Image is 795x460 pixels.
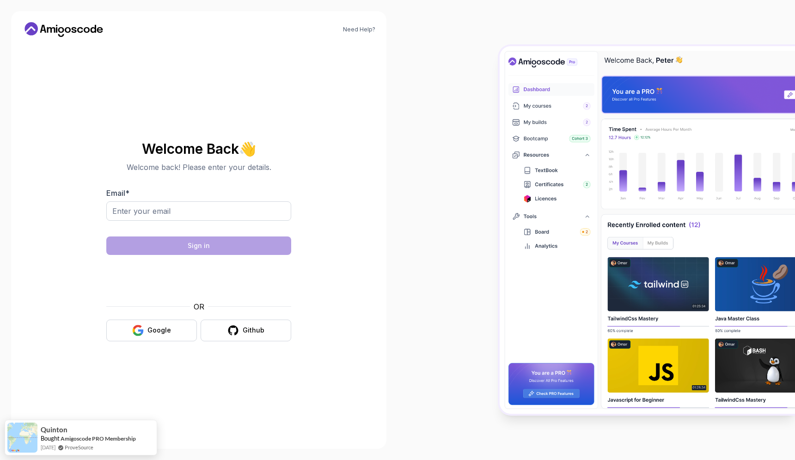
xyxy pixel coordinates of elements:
a: Home link [22,22,105,37]
a: Need Help? [343,26,375,33]
p: OR [194,301,204,312]
p: Welcome back! Please enter your details. [106,162,291,173]
button: Google [106,320,197,341]
h2: Welcome Back [106,141,291,156]
div: Google [147,326,171,335]
span: Quinton [41,426,67,434]
img: Amigoscode Dashboard [500,46,795,414]
span: 👋 [238,141,257,157]
button: Github [201,320,291,341]
div: Github [243,326,264,335]
label: Email * [106,188,129,198]
span: [DATE] [41,443,55,451]
img: provesource social proof notification image [7,423,37,453]
iframe: Widget containing checkbox for hCaptcha security challenge [129,260,269,296]
button: Sign in [106,236,291,255]
div: Sign in [188,241,210,250]
a: ProveSource [65,443,93,451]
a: Amigoscode PRO Membership [61,435,136,442]
input: Enter your email [106,201,291,221]
span: Bought [41,435,60,442]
